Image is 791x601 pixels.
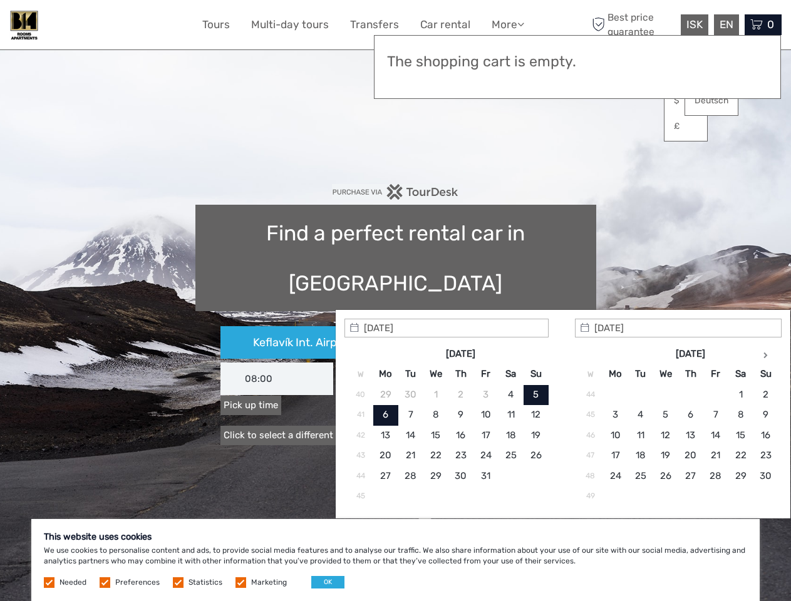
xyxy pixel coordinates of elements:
[578,486,603,506] td: 49
[448,384,473,404] td: 2
[714,14,739,35] div: EN
[628,344,753,364] th: [DATE]
[31,519,760,601] div: We use cookies to personalise content and ads, to provide social media features and to analyse ou...
[398,425,423,445] td: 14
[603,425,628,445] td: 10
[420,16,470,34] a: Car rental
[578,384,603,404] td: 44
[685,90,738,112] a: Deutsch
[753,364,778,384] th: Su
[628,405,653,425] td: 4
[348,486,373,506] td: 45
[765,18,776,31] span: 0
[628,466,653,486] td: 25
[678,425,703,445] td: 13
[653,466,678,486] td: 26
[686,18,703,31] span: ISK
[398,446,423,466] td: 21
[589,11,678,38] span: Best price guarantee
[728,425,753,445] td: 15
[678,466,703,486] td: 27
[398,384,423,404] td: 30
[115,577,160,588] label: Preferences
[753,446,778,466] td: 23
[664,115,707,138] a: £
[603,405,628,425] td: 3
[473,425,499,445] td: 17
[728,384,753,404] td: 1
[653,405,678,425] td: 5
[348,446,373,466] td: 43
[348,466,373,486] td: 44
[348,364,373,384] th: W
[524,446,549,466] td: 26
[628,446,653,466] td: 18
[373,364,398,384] th: Mo
[628,364,653,384] th: Tu
[703,466,728,486] td: 28
[59,577,86,588] label: Needed
[44,532,747,542] h5: This website uses cookies
[202,16,230,34] a: Tours
[728,364,753,384] th: Sa
[524,384,549,404] td: 5
[492,16,524,34] a: More
[448,466,473,486] td: 30
[350,16,399,34] a: Transfers
[653,425,678,445] td: 12
[332,184,459,200] img: PurchaseViaTourDesk.png
[398,466,423,486] td: 28
[499,384,524,404] td: 4
[578,466,603,486] td: 48
[373,384,398,404] td: 29
[578,364,603,384] th: W
[524,364,549,384] th: Su
[628,425,653,445] td: 11
[753,384,778,404] td: 2
[653,364,678,384] th: We
[728,466,753,486] td: 29
[703,446,728,466] td: 21
[348,405,373,425] td: 41
[703,405,728,425] td: 7
[753,425,778,445] td: 16
[373,405,398,425] td: 6
[398,405,423,425] td: 7
[423,466,448,486] td: 29
[448,425,473,445] td: 16
[195,205,596,311] h1: Find a perfect rental car in [GEOGRAPHIC_DATA]
[603,446,628,466] td: 17
[603,466,628,486] td: 24
[448,446,473,466] td: 23
[499,364,524,384] th: Sa
[373,446,398,466] td: 20
[220,326,396,359] button: Keflavík Int. Airport
[144,19,159,34] button: Open LiveChat chat widget
[423,364,448,384] th: We
[653,446,678,466] td: 19
[423,425,448,445] td: 15
[664,90,707,112] a: $
[373,466,398,486] td: 27
[448,364,473,384] th: Th
[398,364,423,384] th: Tu
[524,425,549,445] td: 19
[578,425,603,445] td: 46
[398,344,524,364] th: [DATE]
[524,405,549,425] td: 12
[678,405,703,425] td: 6
[423,405,448,425] td: 8
[387,53,768,71] h3: The shopping cart is empty.
[251,16,329,34] a: Multi-day tours
[189,577,222,588] label: Statistics
[753,466,778,486] td: 30
[348,425,373,445] td: 42
[448,405,473,425] td: 9
[678,364,703,384] th: Th
[473,466,499,486] td: 31
[9,9,38,40] img: B14 Guest House Apartments
[678,446,703,466] td: 20
[220,426,400,445] a: Click to select a different drop off place
[220,396,281,415] label: Pick up time
[753,405,778,425] td: 9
